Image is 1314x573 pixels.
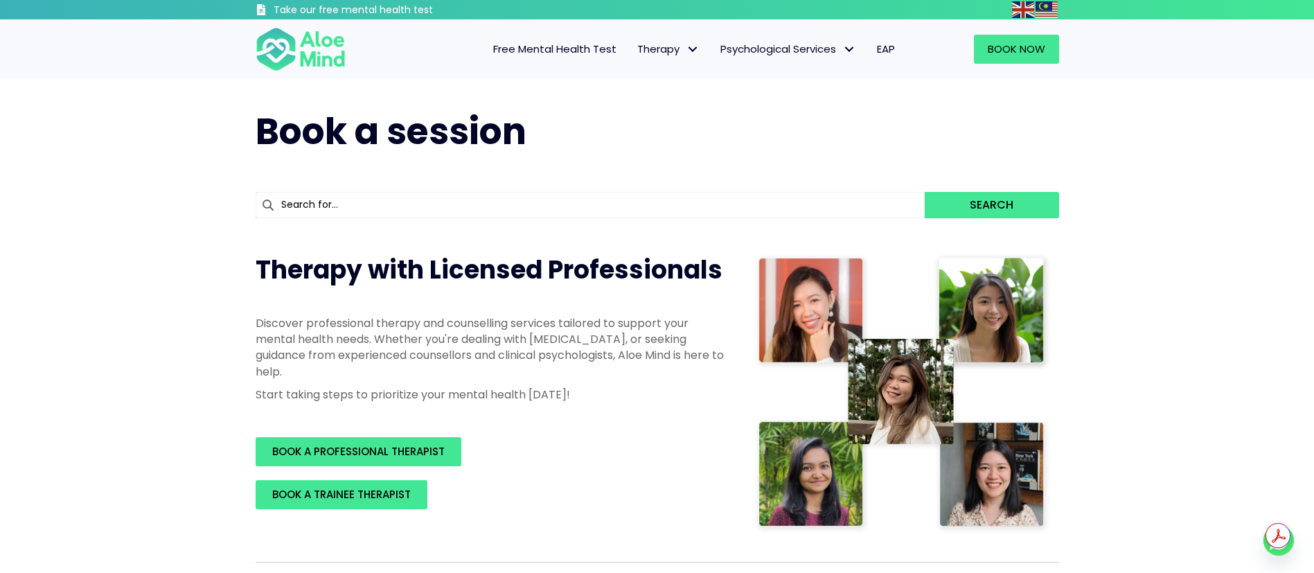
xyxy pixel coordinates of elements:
a: BOOK A PROFESSIONAL THERAPIST [256,437,461,466]
img: en [1012,1,1034,18]
span: Psychological Services [720,42,856,56]
input: Search for... [256,192,925,218]
span: Therapy with Licensed Professionals [256,252,722,288]
a: Psychological ServicesPsychological Services: submenu [710,35,867,64]
a: TherapyTherapy: submenu [627,35,710,64]
span: BOOK A TRAINEE THERAPIST [272,487,411,502]
span: Book a session [256,106,526,157]
img: Aloe mind Logo [256,26,346,72]
span: EAP [877,42,895,56]
img: ms [1036,1,1058,18]
p: Discover professional therapy and counselling services tailored to support your mental health nee... [256,315,727,380]
a: Malay [1036,1,1059,17]
a: Whatsapp [1263,525,1294,556]
p: Start taking steps to prioritize your mental health [DATE]! [256,387,727,403]
a: BOOK A TRAINEE THERAPIST [256,480,427,509]
a: Book Now [974,35,1059,64]
span: Therapy [637,42,700,56]
span: Therapy: submenu [683,39,703,60]
span: Book Now [988,42,1045,56]
nav: Menu [364,35,905,64]
button: Search [925,192,1058,218]
a: Free Mental Health Test [483,35,627,64]
span: BOOK A PROFESSIONAL THERAPIST [272,444,445,459]
h3: Take our free mental health test [274,3,507,17]
a: EAP [867,35,905,64]
a: English [1012,1,1036,17]
span: Free Mental Health Test [493,42,616,56]
a: Take our free mental health test [256,3,507,19]
img: Therapist collage [754,253,1051,534]
span: Psychological Services: submenu [840,39,860,60]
